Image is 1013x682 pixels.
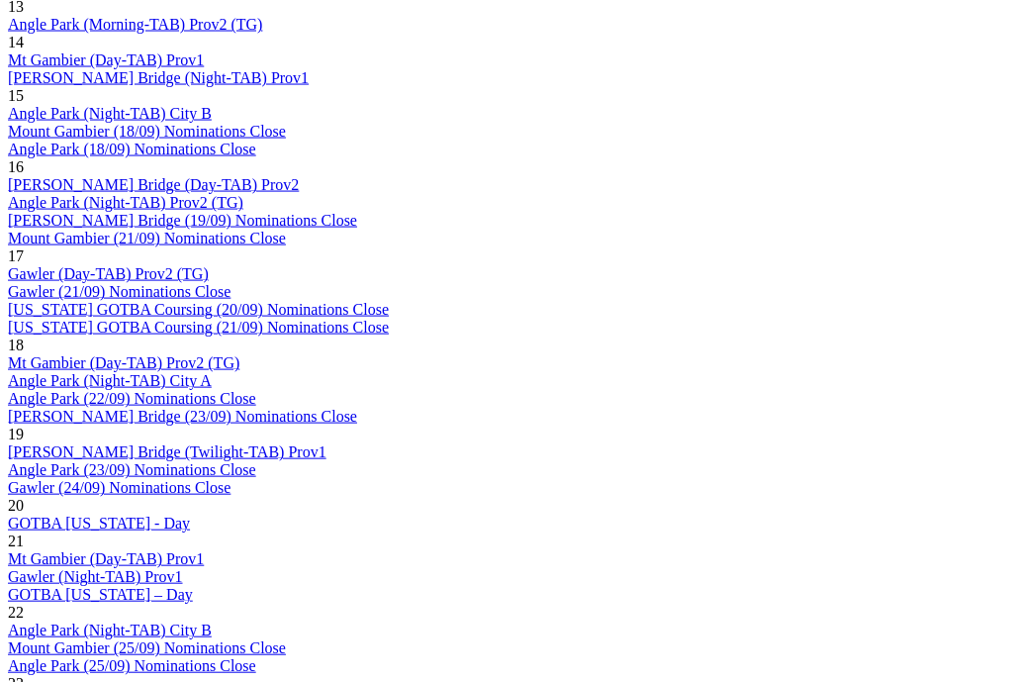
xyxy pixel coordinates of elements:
[8,69,309,86] a: [PERSON_NAME] Bridge (Night-TAB) Prov1
[8,604,24,621] span: 22
[8,247,24,264] span: 17
[8,372,212,389] a: Angle Park (Night-TAB) City A
[8,639,286,656] a: Mount Gambier (25/09) Nominations Close
[8,265,209,282] a: Gawler (Day-TAB) Prov2 (TG)
[8,443,326,460] a: [PERSON_NAME] Bridge (Twilight-TAB) Prov1
[8,426,24,442] span: 19
[8,123,286,140] a: Mount Gambier (18/09) Nominations Close
[8,212,357,229] a: [PERSON_NAME] Bridge (19/09) Nominations Close
[8,141,256,157] a: Angle Park (18/09) Nominations Close
[8,176,299,193] a: [PERSON_NAME] Bridge (Day-TAB) Prov2
[8,515,190,532] a: GOTBA [US_STATE] - Day
[8,337,24,353] span: 18
[8,390,256,407] a: Angle Park (22/09) Nominations Close
[8,622,212,638] a: Angle Park (Night-TAB) City B
[8,568,182,585] a: Gawler (Night-TAB) Prov1
[8,194,243,211] a: Angle Park (Night-TAB) Prov2 (TG)
[8,158,24,175] span: 16
[8,408,357,425] a: [PERSON_NAME] Bridge (23/09) Nominations Close
[8,34,24,50] span: 14
[8,301,389,318] a: [US_STATE] GOTBA Coursing (20/09) Nominations Close
[8,105,212,122] a: Angle Park (Night-TAB) City B
[8,283,230,300] a: Gawler (21/09) Nominations Close
[8,479,230,496] a: Gawler (24/09) Nominations Close
[8,550,204,567] a: Mt Gambier (Day-TAB) Prov1
[8,319,389,336] a: [US_STATE] GOTBA Coursing (21/09) Nominations Close
[8,230,286,246] a: Mount Gambier (21/09) Nominations Close
[8,497,24,514] span: 20
[8,586,193,603] a: GOTBA [US_STATE] – Day
[8,533,24,549] span: 21
[8,51,204,68] a: Mt Gambier (Day-TAB) Prov1
[8,16,262,33] a: Angle Park (Morning-TAB) Prov2 (TG)
[8,461,256,478] a: Angle Park (23/09) Nominations Close
[8,87,24,104] span: 15
[8,657,256,674] a: Angle Park (25/09) Nominations Close
[8,354,239,371] a: Mt Gambier (Day-TAB) Prov2 (TG)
